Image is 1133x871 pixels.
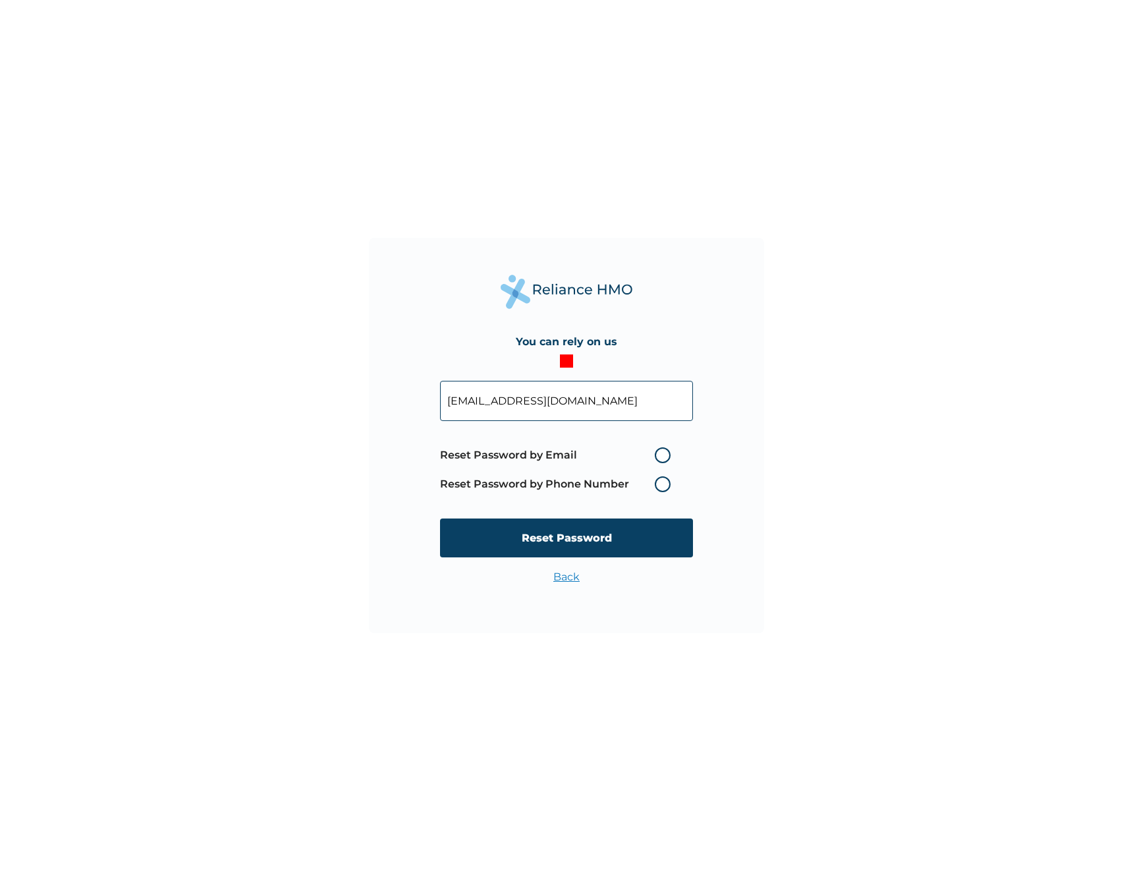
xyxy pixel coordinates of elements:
label: Reset Password by Phone Number [440,476,677,492]
img: Reliance Health's Logo [501,275,632,308]
input: Reset Password [440,519,693,557]
span: Password reset method [440,441,677,499]
input: Your Enrollee ID or Email Address [440,381,693,421]
label: Reset Password by Email [440,447,677,463]
a: Back [553,571,580,583]
h4: You can rely on us [516,335,617,348]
